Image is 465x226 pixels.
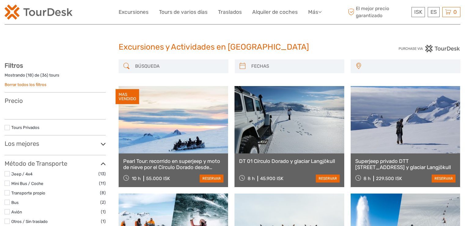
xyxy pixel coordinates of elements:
[98,170,106,177] span: (13)
[11,171,32,176] a: Jeep / 4x4
[355,158,456,171] a: Superjeep privado DTT [STREET_ADDRESS] y glaciar Langjökull
[200,175,223,183] a: reservar
[248,176,255,181] span: 8 h
[252,8,298,17] a: Alquiler de coches
[5,5,72,20] img: 120-15d4194f-c635-41b9-a512-a3cb382bfb57_logo_small.png
[11,125,39,130] a: Tours Privados
[5,72,106,82] div: Mostrando ( ) de ( ) tours
[116,89,139,104] div: MAS VENDIDO
[316,175,340,183] a: reservar
[5,140,106,147] h3: Los mejores
[99,180,106,187] span: (11)
[42,72,47,78] label: 36
[28,72,32,78] label: 18
[123,158,223,171] a: Pearl Tour: recorrido en superjeep y moto de nieve por el Círculo Dorado desde [GEOGRAPHIC_DATA]
[5,82,46,87] a: Borrar todos los filtros
[100,199,106,206] span: (2)
[11,219,48,224] a: Otros / Sin traslado
[398,45,460,52] img: PurchaseViaTourDesk.png
[119,42,347,52] h1: Excursiones y Actividades en [GEOGRAPHIC_DATA]
[364,176,371,181] span: 8 h
[5,97,106,104] h3: Precio
[133,61,225,72] input: BÚSQUEDA
[101,218,106,225] span: (1)
[452,9,458,15] span: 0
[119,8,149,17] a: Excursiones
[414,9,422,15] span: ISK
[249,61,341,72] input: FECHAS
[346,5,410,19] span: El mejor precio garantizado
[11,209,22,214] a: Avión
[428,7,440,17] div: ES
[376,176,402,181] div: 229.500 ISK
[5,160,106,167] h3: Método de Transporte
[11,200,19,205] a: Bus
[11,190,45,195] a: Transporte propio
[11,181,43,186] a: Mini Bus / Coche
[260,176,283,181] div: 45.900 ISK
[5,62,23,69] strong: Filtros
[218,8,242,17] a: Traslados
[432,175,456,183] a: reservar
[101,208,106,215] span: (1)
[159,8,208,17] a: Tours de varios días
[308,8,322,17] a: Más
[132,176,141,181] span: 10 h
[146,176,170,181] div: 55.000 ISK
[239,158,339,164] a: DT 01 Círculo Dorado y glaciar Langjökull
[100,189,106,196] span: (8)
